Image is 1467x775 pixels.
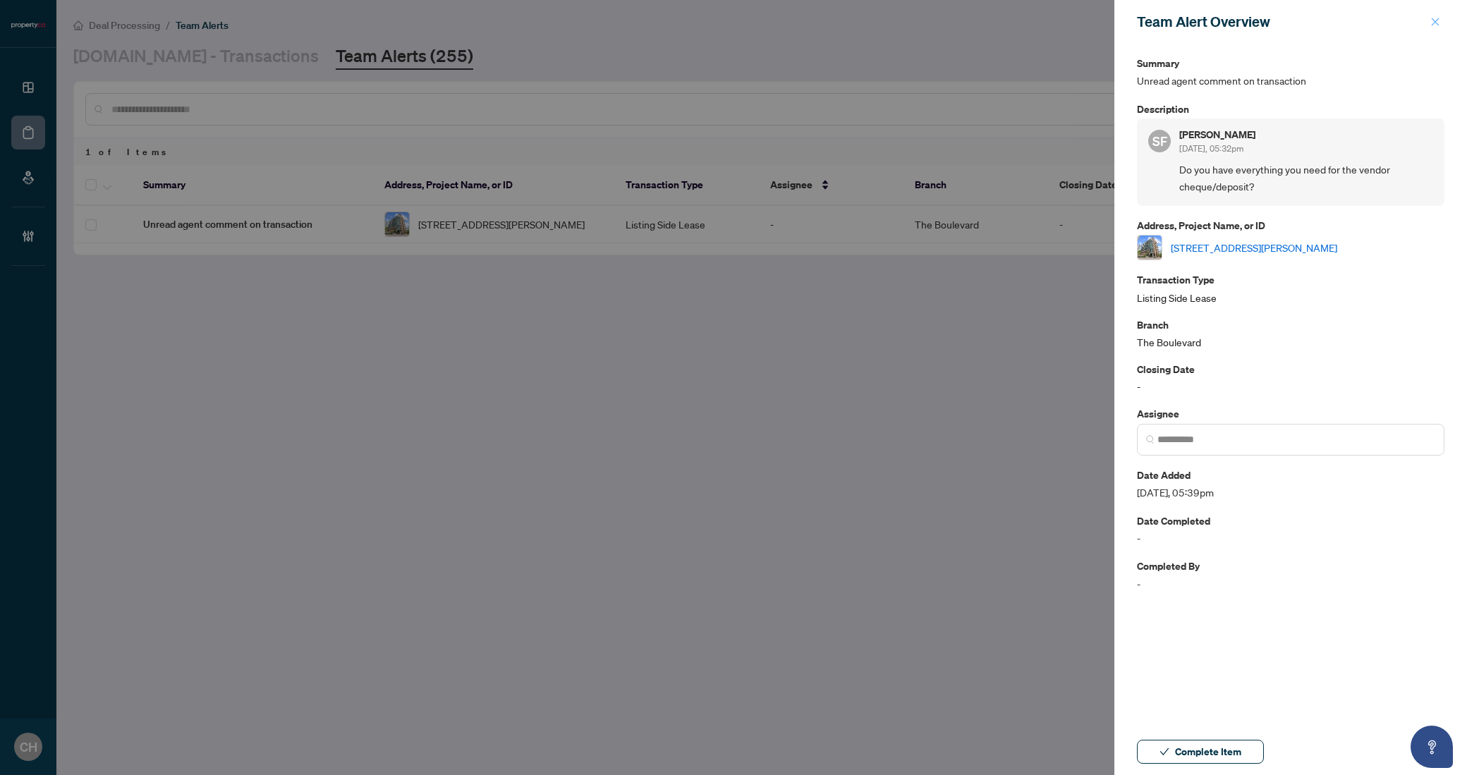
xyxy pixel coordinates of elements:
div: - [1137,361,1444,394]
p: Completed By [1137,558,1444,574]
p: Date Completed [1137,513,1444,529]
p: Transaction Type [1137,271,1444,288]
button: Complete Item [1137,740,1264,764]
p: Summary [1137,55,1444,71]
div: The Boulevard [1137,317,1444,350]
img: search_icon [1146,435,1155,444]
span: - [1137,576,1444,592]
p: Closing Date [1137,361,1444,377]
span: Unread agent comment on transaction [1137,73,1444,89]
p: Date Added [1137,467,1444,483]
button: Open asap [1411,726,1453,768]
span: close [1430,17,1440,27]
p: Assignee [1137,405,1444,422]
img: thumbnail-img [1138,236,1162,260]
p: Description [1137,101,1444,117]
p: Address, Project Name, or ID [1137,217,1444,233]
a: [STREET_ADDRESS][PERSON_NAME] [1171,240,1337,255]
span: Do you have everything you need for the vendor cheque/deposit? [1179,161,1433,195]
span: [DATE], 05:39pm [1137,484,1444,501]
p: Branch [1137,317,1444,333]
span: Complete Item [1175,740,1241,763]
span: - [1137,530,1444,547]
h5: [PERSON_NAME] [1179,130,1255,140]
span: SF [1152,131,1167,151]
div: Listing Side Lease [1137,271,1444,305]
div: Team Alert Overview [1137,11,1426,32]
span: [DATE], 05:32pm [1179,143,1243,154]
span: check [1159,747,1169,757]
